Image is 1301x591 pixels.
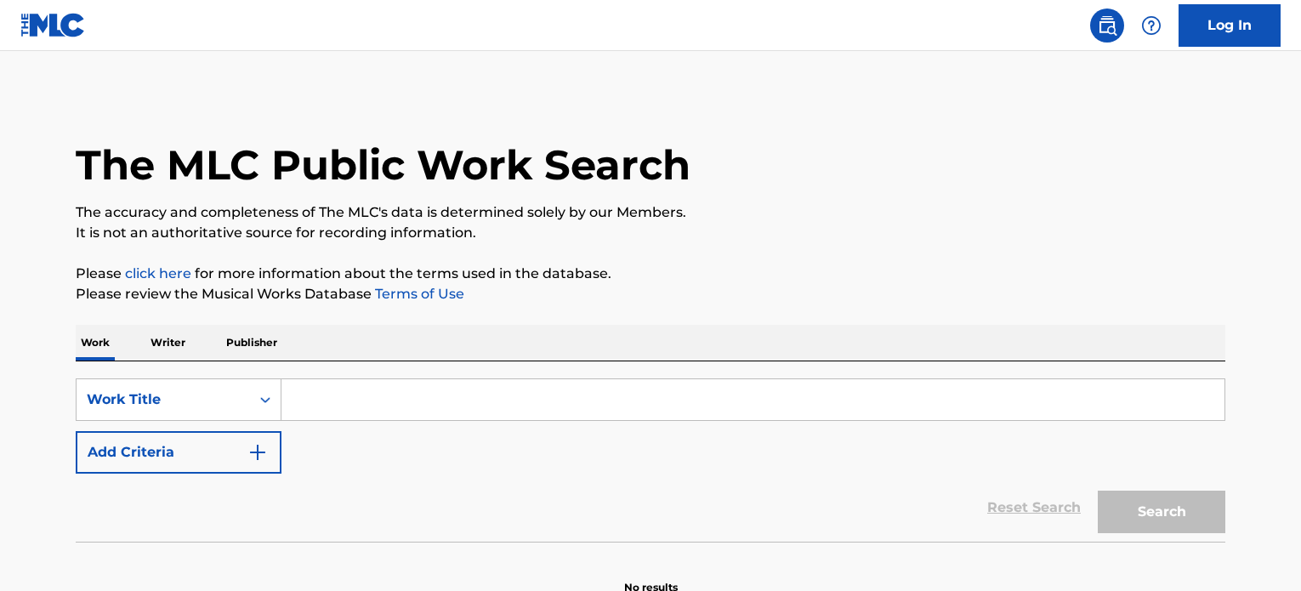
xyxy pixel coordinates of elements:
[76,202,1225,223] p: The accuracy and completeness of The MLC's data is determined solely by our Members.
[20,13,86,37] img: MLC Logo
[1216,509,1301,591] iframe: Chat Widget
[372,286,464,302] a: Terms of Use
[1090,9,1124,43] a: Public Search
[76,378,1225,542] form: Search Form
[76,223,1225,243] p: It is not an authoritative source for recording information.
[221,325,282,361] p: Publisher
[125,265,191,281] a: click here
[76,264,1225,284] p: Please for more information about the terms used in the database.
[1179,4,1281,47] a: Log In
[76,139,690,190] h1: The MLC Public Work Search
[87,389,240,410] div: Work Title
[76,431,281,474] button: Add Criteria
[1141,15,1162,36] img: help
[145,325,190,361] p: Writer
[247,442,268,463] img: 9d2ae6d4665cec9f34b9.svg
[76,284,1225,304] p: Please review the Musical Works Database
[76,325,115,361] p: Work
[1097,15,1117,36] img: search
[1134,9,1168,43] div: Help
